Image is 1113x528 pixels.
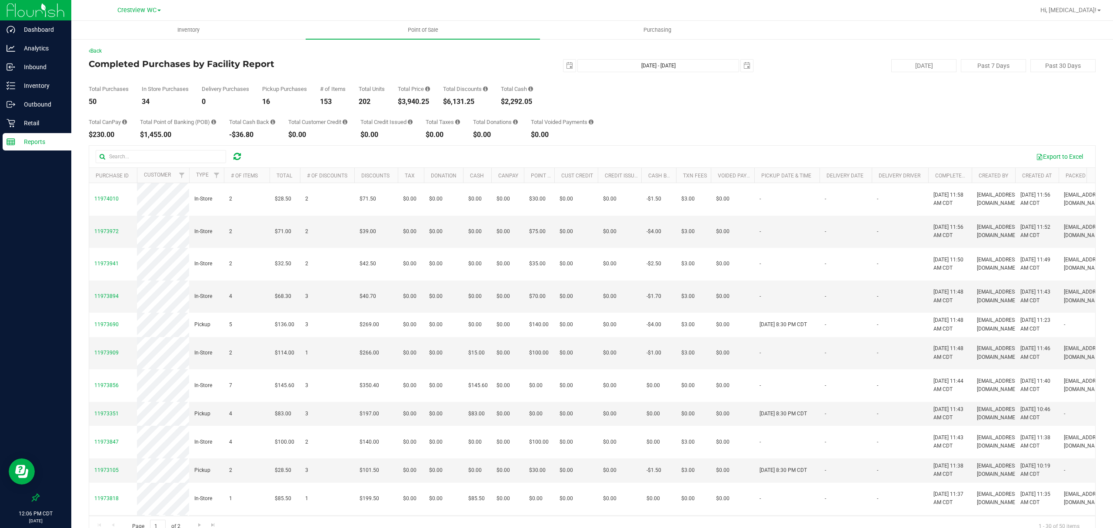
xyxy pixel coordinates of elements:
[603,349,616,357] span: $0.00
[891,59,956,72] button: [DATE]
[122,119,127,125] i: Sum of the successful, non-voided CanPay payment transactions for all purchases in the date range.
[429,292,443,301] span: $0.00
[305,381,308,390] span: 3
[716,292,730,301] span: $0.00
[603,381,616,390] span: $0.00
[648,173,677,179] a: Cash Back
[275,292,291,301] span: $68.30
[979,173,1008,179] a: Created By
[760,410,807,418] span: [DATE] 8:30 PM CDT
[429,410,443,418] span: $0.00
[877,349,878,357] span: -
[1064,344,1106,361] span: [EMAIL_ADDRESS][DOMAIN_NAME]
[933,377,966,394] span: [DATE] 11:44 AM CDT
[15,24,67,35] p: Dashboard
[879,173,920,179] a: Delivery Driver
[194,195,212,203] span: In-Store
[760,195,761,203] span: -
[320,86,346,92] div: # of Items
[497,260,510,268] span: $0.00
[15,62,67,72] p: Inbound
[229,227,232,236] span: 2
[71,21,306,39] a: Inventory
[741,60,753,72] span: select
[31,493,40,502] label: Pin the sidebar to full width on large screens
[603,227,616,236] span: $0.00
[468,381,488,390] span: $145.60
[229,438,232,446] span: 4
[716,260,730,268] span: $0.00
[262,86,307,92] div: Pickup Purchases
[716,410,730,418] span: $0.00
[977,288,1019,304] span: [EMAIL_ADDRESS][DOMAIN_NAME]
[681,381,695,390] span: $0.00
[1030,149,1089,164] button: Export to Excel
[560,227,573,236] span: $0.00
[497,292,510,301] span: $0.00
[94,228,119,234] span: 11973972
[360,227,376,236] span: $39.00
[360,292,376,301] span: $40.70
[194,349,212,357] span: In-Store
[877,321,878,329] span: -
[646,260,661,268] span: -$2.50
[7,81,15,90] inline-svg: Inventory
[403,321,417,329] span: $0.00
[431,173,457,179] a: Donation
[202,98,249,105] div: 0
[360,349,379,357] span: $266.00
[270,119,275,125] i: Sum of the cash-back amounts from rounded-up electronic payments for all purchases in the date ra...
[825,410,826,418] span: -
[94,321,119,327] span: 11973690
[142,98,189,105] div: 34
[529,227,546,236] span: $75.00
[429,260,443,268] span: $0.00
[529,321,549,329] span: $140.00
[144,172,171,178] a: Customer
[681,292,695,301] span: $3.00
[343,119,347,125] i: Sum of the successful, non-voided payments using account credit for all purchases in the date range.
[142,86,189,92] div: In Store Purchases
[89,86,129,92] div: Total Purchases
[89,59,424,69] h4: Completed Purchases by Facility Report
[497,381,510,390] span: $0.00
[1020,344,1053,361] span: [DATE] 11:46 AM CDT
[117,7,157,14] span: Crestview WC
[403,410,417,418] span: $0.00
[646,227,661,236] span: -$4.00
[229,131,275,138] div: -$36.80
[716,195,730,203] span: $0.00
[589,119,593,125] i: Sum of all voided payment transaction amounts, excluding tips and transaction fees, for all purch...
[501,98,533,105] div: $2,292.05
[933,316,966,333] span: [DATE] 11:48 AM CDT
[497,410,510,418] span: $0.00
[681,260,695,268] span: $3.00
[305,321,308,329] span: 3
[94,439,119,445] span: 11973847
[275,381,294,390] span: $145.60
[603,410,616,418] span: $0.00
[288,131,347,138] div: $0.00
[646,410,660,418] span: $0.00
[483,86,488,92] i: Sum of the discount values applied to the all purchases in the date range.
[646,195,661,203] span: -$1.50
[560,292,573,301] span: $0.00
[529,195,546,203] span: $30.00
[231,173,258,179] a: # of Items
[360,381,379,390] span: $350.40
[760,381,761,390] span: -
[681,321,695,329] span: $3.00
[1040,7,1096,13] span: Hi, [MEDICAL_DATA]!
[140,119,216,125] div: Total Point of Banking (POB)
[825,292,826,301] span: -
[194,410,210,418] span: Pickup
[229,410,232,418] span: 4
[977,191,1019,207] span: [EMAIL_ADDRESS][DOMAIN_NAME]
[94,196,119,202] span: 11974010
[277,173,292,179] a: Total
[1020,191,1053,207] span: [DATE] 11:56 AM CDT
[89,98,129,105] div: 50
[825,260,826,268] span: -
[210,168,224,183] a: Filter
[94,261,119,267] span: 11973941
